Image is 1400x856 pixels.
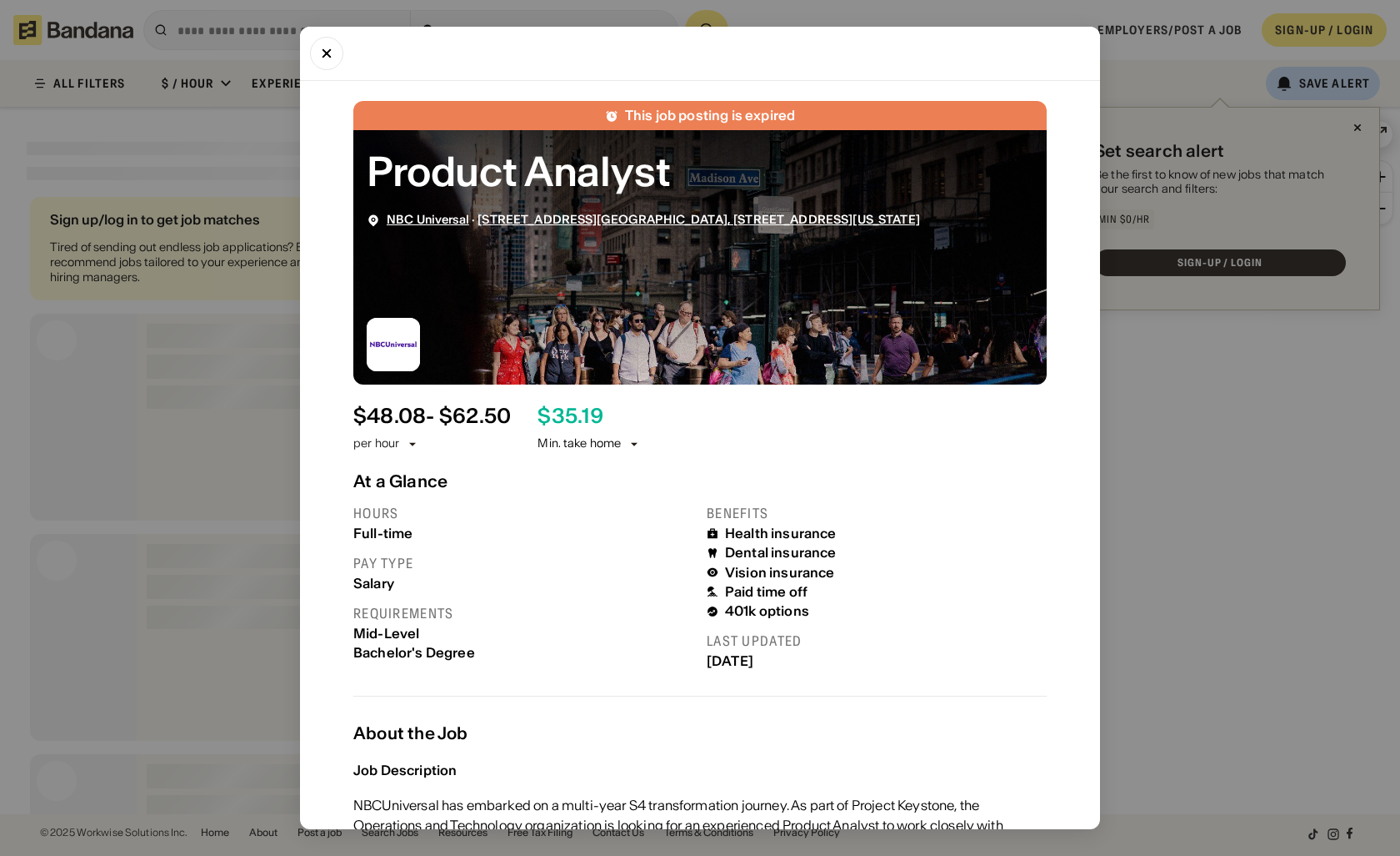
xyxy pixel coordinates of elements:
[353,762,457,778] div: Job Description
[353,405,511,429] div: $ 48.08 - $62.50
[707,505,1047,522] div: Benefits
[707,632,1047,650] div: Last updated
[353,576,693,592] div: Salary
[625,108,795,123] div: This job posting is expired
[353,555,693,572] div: Pay type
[725,545,837,561] div: Dental insurance
[387,213,920,227] div: ·
[367,318,420,371] img: NBC Universal logo
[353,526,693,541] div: Full-time
[387,212,469,227] a: NBC Universal
[477,212,920,227] a: [STREET_ADDRESS][GEOGRAPHIC_DATA], [STREET_ADDRESS][US_STATE]
[537,436,641,452] div: Min. take home
[537,405,602,429] div: $ 35.19
[725,584,807,600] div: Paid time off
[367,144,1033,199] div: Product Analyst
[707,653,1047,669] div: [DATE]
[353,471,1047,491] div: At a Glance
[353,505,693,522] div: Hours
[353,645,693,661] div: Bachelor's Degree
[725,565,835,581] div: Vision insurance
[353,723,1047,743] div: About the Job
[725,603,809,619] div: 401k options
[353,605,693,622] div: Requirements
[353,436,399,452] div: per hour
[353,626,693,642] div: Mid-Level
[725,526,837,541] div: Health insurance
[310,37,343,70] button: Close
